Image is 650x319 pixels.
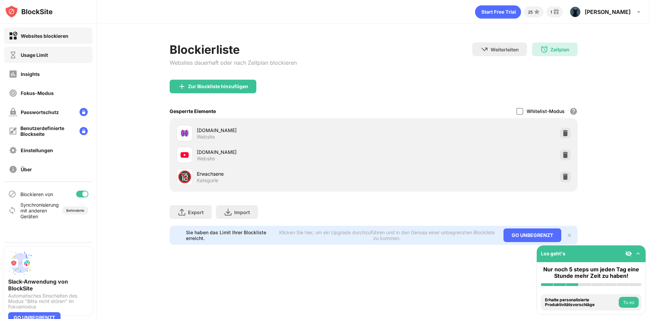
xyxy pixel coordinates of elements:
div: Websites dauerhaft oder nach Zeitplan blockieren [170,59,297,66]
img: reward-small.svg [552,8,560,16]
img: omni-setup-toggle.svg [635,250,642,257]
div: Insights [21,71,40,77]
img: ACg8ocJ6ZFVXhMhGnIsq4brzNz-nkdgwn7rm6LqjJD_QC-O99gPSGo7P=s96-c [570,6,581,17]
div: [DOMAIN_NAME] [197,148,374,156]
img: about-off.svg [9,165,17,174]
div: Synchronisierung mit anderen Geräten [20,202,55,219]
img: favicons [181,129,189,137]
div: Website [197,134,215,140]
div: Benutzerdefinierte Blockseite [20,125,74,137]
img: logo-blocksite.svg [5,5,53,18]
img: password-protection-off.svg [9,108,17,116]
div: Website [197,156,215,162]
div: Nur noch 5 steps um jeden Tag eine Stunde mehr Zeit zu haben! [541,266,642,279]
div: Zeitplan [550,47,569,52]
div: Zur Blockliste hinzufügen [188,84,248,89]
button: Tu es [619,297,639,308]
div: Blockierliste [170,43,297,57]
div: Weiterleiten [491,47,519,52]
img: insights-off.svg [9,70,17,78]
div: Import [234,209,250,215]
div: Erhalte personalisierte Produktivitätsvorschläge [545,298,617,307]
img: lock-menu.svg [80,108,88,116]
div: Automatisches Einschalten des Modus "Bitte nicht stören" im Fokusmodus [8,293,88,309]
img: x-button.svg [567,233,572,238]
div: 🔞 [177,170,192,184]
img: blocking-icon.svg [8,190,16,198]
div: 25 [528,10,533,15]
div: Sie haben das Limit Ihrer Blockliste erreicht. [186,229,275,241]
div: Los geht's [541,251,565,256]
div: Passwortschutz [21,109,59,115]
div: animation [475,5,521,19]
div: Erwachsene [197,170,374,177]
img: lock-menu.svg [80,127,88,135]
img: points-small.svg [533,8,541,16]
img: sync-icon.svg [8,206,16,214]
img: time-usage-off.svg [9,51,17,59]
img: settings-off.svg [9,146,17,155]
div: 1 [550,10,552,15]
div: GO UNBEGRENZT [503,228,561,242]
div: Gesperrte Elemente [170,108,216,114]
div: Klicken Sie hier, um ein Upgrade durchzuführen und in den Genuss einer unbegrenzten Blockliste zu... [279,229,495,241]
div: Slack-Anwendung von BlockSite [8,278,88,292]
div: Blockieren von [20,191,53,197]
div: [PERSON_NAME] [585,9,631,15]
div: Über [21,166,32,172]
div: Websites blockieren [21,33,68,39]
div: Whitelist-Modus [527,108,565,114]
img: eye-not-visible.svg [625,250,632,257]
img: favicons [181,151,189,159]
div: Einstellungen [21,147,53,153]
div: [DOMAIN_NAME] [197,127,374,134]
div: Behinderte [66,208,84,212]
div: Usage Limit [21,52,48,58]
div: Export [188,209,204,215]
img: customize-block-page-off.svg [9,127,17,135]
img: focus-off.svg [9,89,17,97]
div: Kategorie [197,177,218,184]
img: push-slack.svg [8,251,33,275]
div: Fokus-Modus [21,90,54,96]
img: block-on.svg [9,32,17,40]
